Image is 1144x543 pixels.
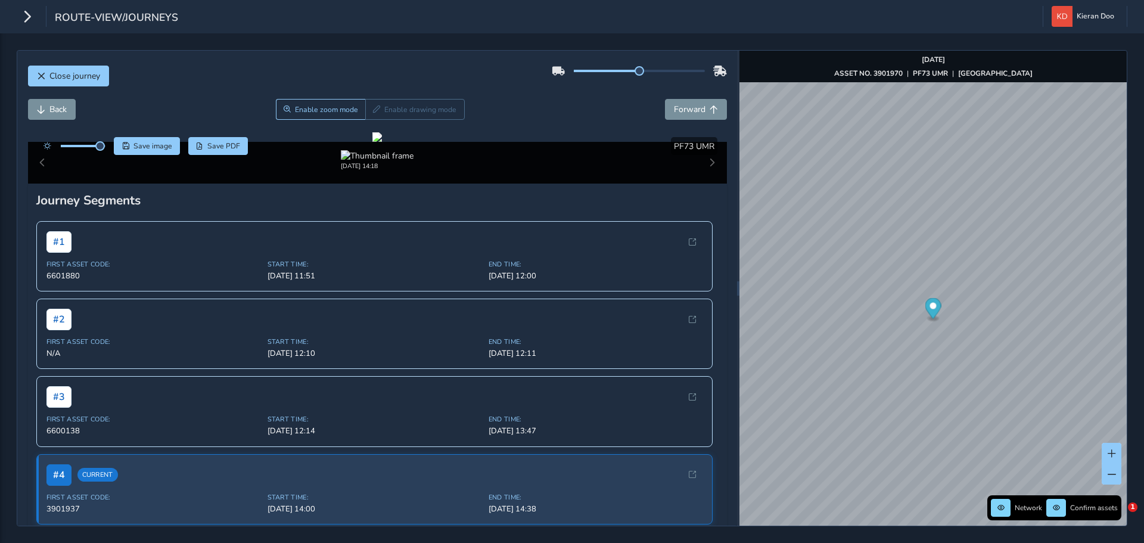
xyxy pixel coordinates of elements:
[46,271,260,281] span: 6601880
[1070,503,1118,513] span: Confirm assets
[489,493,702,502] span: End Time:
[77,468,118,482] span: Current
[188,137,248,155] button: PDF
[489,337,702,346] span: End Time:
[922,55,945,64] strong: [DATE]
[1077,6,1114,27] span: Kieran Doo
[268,271,481,281] span: [DATE] 11:51
[268,260,481,269] span: Start Time:
[958,69,1033,78] strong: [GEOGRAPHIC_DATA]
[268,415,481,424] span: Start Time:
[1052,6,1118,27] button: Kieran Doo
[46,426,260,436] span: 6600138
[114,137,180,155] button: Save
[1015,503,1042,513] span: Network
[834,69,1033,78] div: | |
[46,504,260,514] span: 3901937
[46,493,260,502] span: First Asset Code:
[341,150,414,162] img: Thumbnail frame
[28,99,76,120] button: Back
[46,386,71,408] span: # 3
[268,493,481,502] span: Start Time:
[46,260,260,269] span: First Asset Code:
[55,10,178,27] span: route-view/journeys
[834,69,903,78] strong: ASSET NO. 3901970
[49,104,67,115] span: Back
[46,231,71,253] span: # 1
[489,426,702,436] span: [DATE] 13:47
[207,141,240,151] span: Save PDF
[674,104,705,115] span: Forward
[36,192,719,209] div: Journey Segments
[46,348,260,359] span: N/A
[268,426,481,436] span: [DATE] 12:14
[46,337,260,346] span: First Asset Code:
[268,337,481,346] span: Start Time:
[49,70,100,82] span: Close journey
[489,415,702,424] span: End Time:
[28,66,109,86] button: Close journey
[489,348,702,359] span: [DATE] 12:11
[276,99,366,120] button: Zoom
[913,69,948,78] strong: PF73 UMR
[268,504,481,514] span: [DATE] 14:00
[665,99,727,120] button: Forward
[268,348,481,359] span: [DATE] 12:10
[489,271,702,281] span: [DATE] 12:00
[489,260,702,269] span: End Time:
[46,415,260,424] span: First Asset Code:
[341,162,414,170] div: [DATE] 14:18
[295,105,358,114] span: Enable zoom mode
[1128,502,1137,512] span: 1
[1103,502,1132,531] iframe: Intercom live chat
[674,141,714,152] span: PF73 UMR
[133,141,172,151] span: Save image
[46,464,71,486] span: # 4
[46,309,71,330] span: # 2
[489,504,702,514] span: [DATE] 14:38
[1052,6,1072,27] img: diamond-layout
[925,298,941,322] div: Map marker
